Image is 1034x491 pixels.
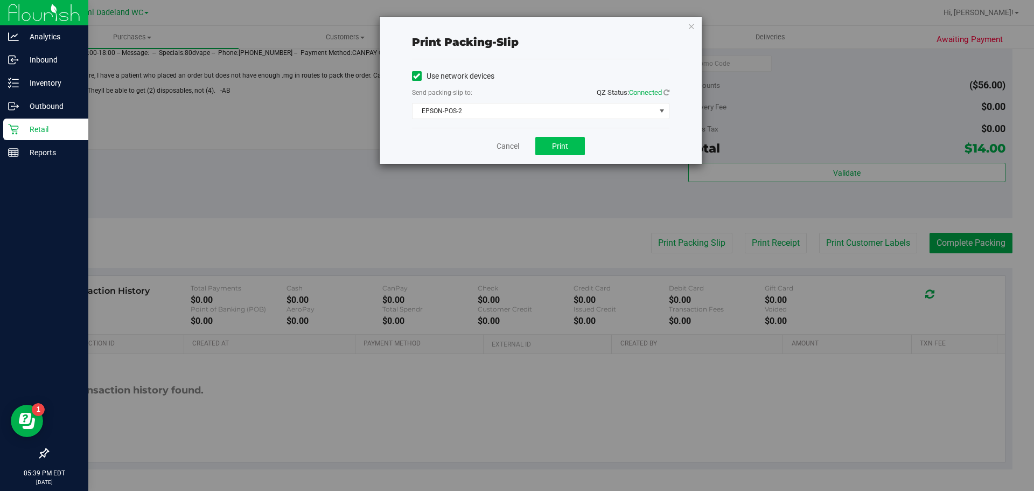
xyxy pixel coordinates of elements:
[412,36,519,49] span: Print packing-slip
[19,146,83,159] p: Reports
[19,30,83,43] p: Analytics
[535,137,585,155] button: Print
[8,147,19,158] inline-svg: Reports
[413,103,655,119] span: EPSON-POS-2
[412,71,494,82] label: Use network devices
[8,78,19,88] inline-svg: Inventory
[8,31,19,42] inline-svg: Analytics
[19,77,83,89] p: Inventory
[8,124,19,135] inline-svg: Retail
[629,88,662,96] span: Connected
[19,100,83,113] p: Outbound
[5,468,83,478] p: 05:39 PM EDT
[8,54,19,65] inline-svg: Inbound
[552,142,568,150] span: Print
[32,403,45,416] iframe: Resource center unread badge
[497,141,519,152] a: Cancel
[19,123,83,136] p: Retail
[412,88,472,98] label: Send packing-slip to:
[19,53,83,66] p: Inbound
[597,88,669,96] span: QZ Status:
[655,103,668,119] span: select
[8,101,19,112] inline-svg: Outbound
[11,405,43,437] iframe: Resource center
[5,478,83,486] p: [DATE]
